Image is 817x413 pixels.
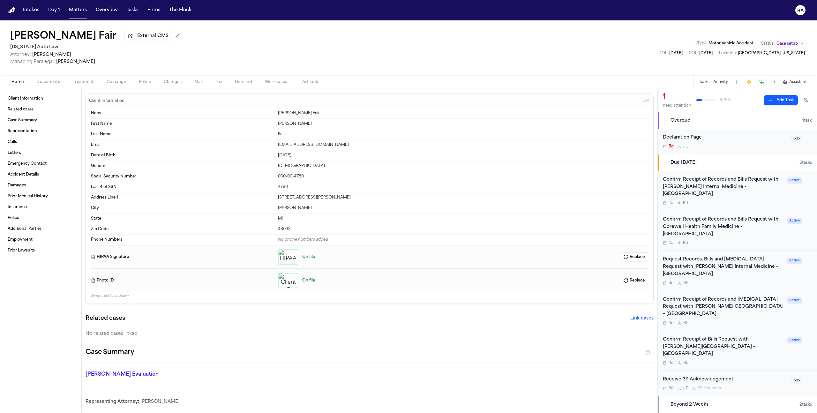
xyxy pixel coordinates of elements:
[5,94,76,104] a: Client Information
[658,171,817,211] div: Open task: Confirm Receipt of Records and Bills Request with Henry Ford Internal Medicine - Sterl...
[91,174,274,179] dt: Social Security Number
[8,7,15,13] img: Finch Logo
[658,371,817,396] div: Open task: Receive 3P Acknowledgement
[641,96,651,106] button: Edit
[10,59,55,64] span: Managing Paralegal:
[194,79,203,85] span: Mail
[86,399,654,405] div: [PERSON_NAME]
[278,121,648,126] div: [PERSON_NAME]
[56,59,95,64] span: [PERSON_NAME]
[719,98,730,103] span: 10 / 35
[719,51,737,55] span: Location :
[46,4,63,16] button: Day 1
[20,4,42,16] button: Intakes
[66,4,89,16] a: Matters
[698,386,722,391] span: 3P Insurance
[91,163,274,169] dt: Gender
[683,240,688,245] span: R B
[761,41,775,46] span: Status:
[8,7,15,13] a: Home
[758,40,807,48] button: Change status from Case setup
[697,41,708,45] span: Type :
[5,137,76,147] a: Calls
[663,296,783,318] div: Confirm Receipt of Records and [MEDICAL_DATA] Request with [PERSON_NAME][GEOGRAPHIC_DATA] – [GEOG...
[91,294,648,298] p: 3 empty fields not shown.
[5,169,76,180] a: Accident Details
[278,227,648,232] div: 48093
[302,254,315,259] span: On file
[713,79,728,85] button: Activity
[683,320,689,326] span: R B
[695,40,755,47] button: Edit Type: Motor Vehicle Accident
[663,103,691,108] div: need attention
[88,98,126,103] h3: Client Information
[656,50,685,56] button: Edit DOL: 2025-04-24
[669,144,674,149] span: 5d
[91,184,274,190] dt: Last 4 of SSN
[683,360,689,365] span: R B
[36,79,60,85] span: Documents
[669,386,674,391] span: 3d
[124,4,141,16] button: Tasks
[663,134,786,141] div: Declaration Page
[91,153,274,158] dt: Date of Birth
[86,331,654,337] div: No related cases linked
[278,237,648,242] div: No phone numbers added
[802,118,812,123] span: 1 task
[687,50,715,56] button: Edit SOL: 2028-04-24
[73,79,94,85] span: Treatment
[658,251,817,291] div: Open task: Request Records, Bills and Radiology Request with Henry Ford Internal Medicine - Sterl...
[658,154,817,171] button: Due [DATE]6tasks
[663,216,783,238] div: Confirm Receipt of Records and Bills Request with Corewell Health Family Medicine – [GEOGRAPHIC_D...
[5,245,76,256] a: Prior Lawsuits
[278,111,648,116] div: [PERSON_NAME] Fair
[764,95,798,105] button: Add Task
[669,51,683,55] span: [DATE]
[93,4,120,16] button: Overview
[91,111,274,116] dt: Name
[86,399,139,404] span: Representing Attorney:
[658,331,817,371] div: Open task: Confirm Receipt of Bills Request with Henry Ford Medical Center – Sterling Heights
[790,378,802,384] span: Todo
[91,237,122,242] span: Phone Numbers
[5,180,76,191] a: Damages
[671,117,690,124] span: Overdue
[278,184,648,190] div: 4780
[167,4,194,16] button: The Flock
[658,211,817,251] div: Open task: Confirm Receipt of Records and Bills Request with Corewell Health Family Medicine – Gr...
[658,112,817,129] button: Overdue1task
[5,104,76,115] a: Related cases
[683,144,688,149] span: J L
[643,99,649,103] span: Edit
[124,31,172,41] button: External CMS
[278,153,648,158] div: [DATE]
[86,371,270,378] p: [PERSON_NAME] Evaluation
[10,43,183,51] h2: [US_STATE] Auto Law
[86,314,125,323] h2: Related cases
[620,252,648,261] button: Replace
[164,79,182,85] span: Changes
[139,79,151,85] span: Police
[278,216,648,221] div: MI
[32,52,71,57] span: [PERSON_NAME]
[669,360,674,365] span: 4d
[732,78,741,86] button: Add Task
[669,320,674,326] span: 4d
[683,200,688,206] span: R B
[302,278,315,283] span: On file
[787,337,802,343] span: Active
[10,52,31,57] span: Attorney:
[91,216,274,221] dt: State
[800,95,812,105] button: Hide completed tasks (⌘⇧H)
[663,376,786,383] div: Receive 3P Acknowledgement
[5,235,76,245] a: Employment
[278,174,648,179] div: 000-00-4780
[620,276,648,285] button: Replace
[663,92,691,102] div: 1
[145,4,163,16] button: Firms
[757,78,766,86] button: Make a Call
